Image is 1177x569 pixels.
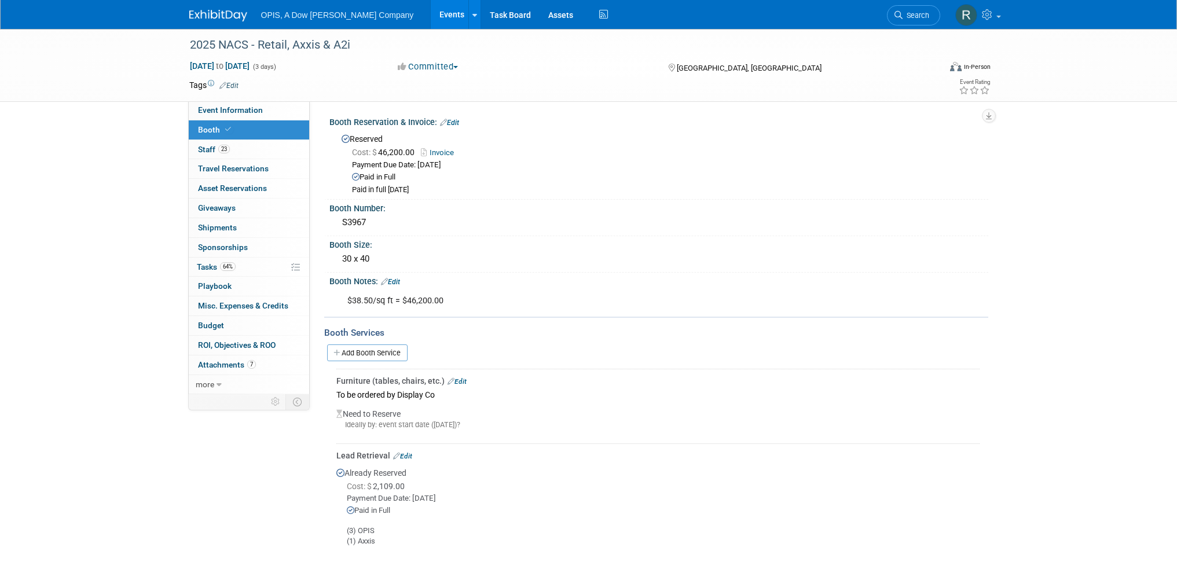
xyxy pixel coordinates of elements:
span: [DATE] [DATE] [189,61,250,71]
span: Shipments [198,223,237,232]
div: In-Person [963,63,991,71]
a: Invoice [421,148,460,157]
a: Search [887,5,940,25]
a: Edit [219,82,239,90]
a: Travel Reservations [189,159,309,178]
span: 46,200.00 [352,148,419,157]
span: Staff [198,145,230,154]
span: Budget [198,321,224,330]
div: Booth Reservation & Invoice: [329,113,988,129]
div: Ideally by: event start date ([DATE])? [336,420,980,430]
a: Edit [381,278,400,286]
div: Need to Reserve [336,402,980,439]
span: 7 [247,360,256,369]
div: Paid in full [DATE] [352,185,980,195]
a: Misc. Expenses & Credits [189,296,309,315]
a: Edit [393,452,412,460]
span: OPIS, A Dow [PERSON_NAME] Company [261,10,414,20]
div: Event Format [872,60,991,78]
div: Paid in Full [347,505,980,516]
div: Lead Retrieval [336,450,980,461]
img: Format-Inperson.png [950,62,962,71]
a: Edit [448,377,467,386]
div: Booth Number: [329,200,988,214]
span: 64% [220,262,236,271]
span: ROI, Objectives & ROO [198,340,276,350]
span: more [196,380,214,389]
span: Attachments [198,360,256,369]
a: more [189,375,309,394]
td: Tags [189,79,239,91]
span: 23 [218,145,230,153]
div: 30 x 40 [338,250,980,268]
span: 2,109.00 [347,482,409,491]
a: ROI, Objectives & ROO [189,336,309,355]
a: Event Information [189,101,309,120]
span: Cost: $ [347,482,373,491]
div: Furniture (tables, chairs, etc.) [336,375,980,387]
div: Booth Services [324,326,988,339]
span: Playbook [198,281,232,291]
a: Shipments [189,218,309,237]
div: S3967 [338,214,980,232]
a: Attachments7 [189,355,309,375]
div: 2025 NACS - Retail, Axxis & A2i [186,35,923,56]
span: [GEOGRAPHIC_DATA], [GEOGRAPHIC_DATA] [677,64,822,72]
a: Add Booth Service [327,344,408,361]
span: Asset Reservations [198,183,267,193]
div: Event Rating [959,79,990,85]
a: Tasks64% [189,258,309,277]
a: Playbook [189,277,309,296]
a: Staff23 [189,140,309,159]
a: Sponsorships [189,238,309,257]
img: Renee Ortner [955,4,977,26]
a: Asset Reservations [189,179,309,198]
td: Personalize Event Tab Strip [266,394,286,409]
div: $38.50/sq ft = $46,200.00 [339,289,861,313]
span: (3 days) [252,63,276,71]
span: Sponsorships [198,243,248,252]
span: Cost: $ [352,148,378,157]
span: Tasks [197,262,236,271]
div: Booth Notes: [329,273,988,288]
div: Payment Due Date: [DATE] [347,493,980,504]
span: to [214,61,225,71]
button: Committed [394,61,463,73]
span: Search [903,11,929,20]
div: Payment Due Date: [DATE] [352,160,980,171]
span: Giveaways [198,203,236,212]
div: To be ordered by Display Co [336,387,980,402]
img: ExhibitDay [189,10,247,21]
div: Reserved [338,130,980,196]
span: Misc. Expenses & Credits [198,301,288,310]
span: Travel Reservations [198,164,269,173]
div: Paid in Full [352,172,980,183]
a: Booth [189,120,309,140]
i: Booth reservation complete [225,126,231,133]
span: Event Information [198,105,263,115]
a: Edit [440,119,459,127]
a: Budget [189,316,309,335]
div: Booth Size: [329,236,988,251]
span: Booth [198,125,233,134]
a: Giveaways [189,199,309,218]
td: Toggle Event Tabs [285,394,309,409]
